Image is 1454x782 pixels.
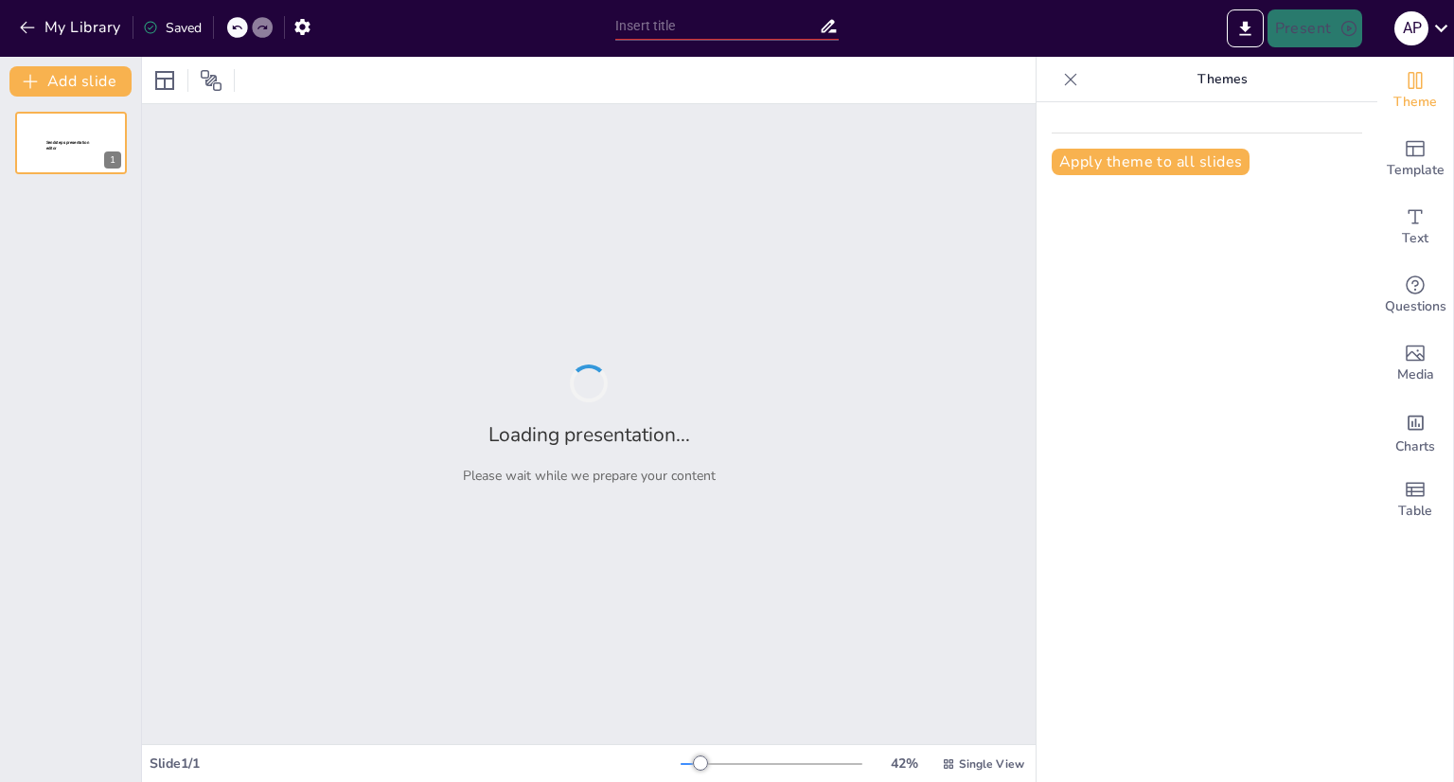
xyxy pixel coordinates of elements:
[1377,398,1453,466] div: Add charts and graphs
[200,69,222,92] span: Position
[1387,160,1445,181] span: Template
[1377,466,1453,534] div: Add a table
[104,151,121,169] div: 1
[9,66,132,97] button: Add slide
[1397,364,1434,385] span: Media
[1385,296,1446,317] span: Questions
[615,12,819,40] input: Insert title
[1377,329,1453,398] div: Add images, graphics, shapes or video
[463,467,716,485] p: Please wait while we prepare your content
[143,19,202,37] div: Saved
[14,12,129,43] button: My Library
[1393,92,1437,113] span: Theme
[150,65,180,96] div: Layout
[1398,501,1432,522] span: Table
[1052,149,1250,175] button: Apply theme to all slides
[959,756,1024,772] span: Single View
[881,755,927,773] div: 42 %
[1377,193,1453,261] div: Add text boxes
[1377,261,1453,329] div: Get real-time input from your audience
[1394,9,1428,47] button: A P
[1268,9,1362,47] button: Present
[488,421,690,448] h2: Loading presentation...
[46,140,89,151] span: Sendsteps presentation editor
[1086,57,1358,102] p: Themes
[15,112,127,174] div: 1
[1394,11,1428,45] div: A P
[1395,436,1435,457] span: Charts
[1227,9,1264,47] button: Export to PowerPoint
[150,755,681,773] div: Slide 1 / 1
[1402,228,1428,249] span: Text
[1377,125,1453,193] div: Add ready made slides
[1377,57,1453,125] div: Change the overall theme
